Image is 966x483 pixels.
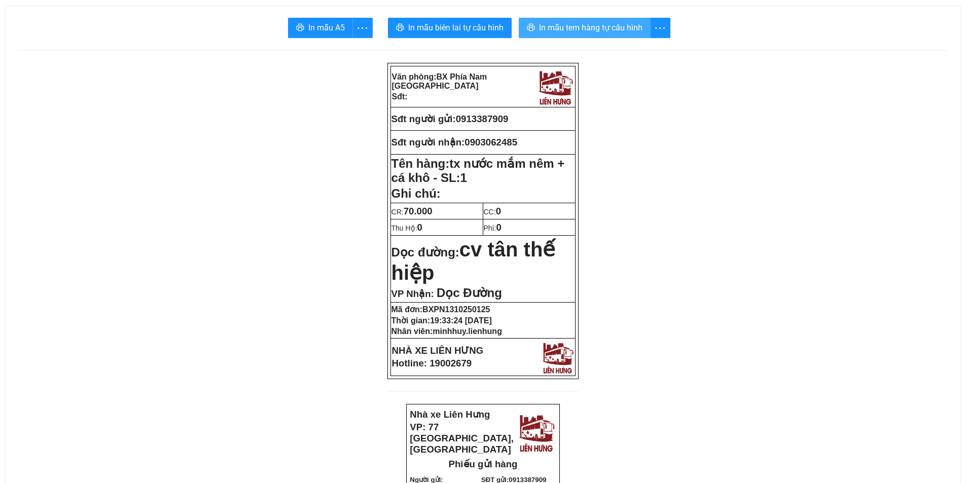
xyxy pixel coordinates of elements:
button: printerIn mẫu tem hàng tự cấu hình [519,18,651,38]
span: VP Nhận: [391,288,434,299]
strong: NHÀ XE LIÊN HƯNG [392,345,484,356]
span: 1 [460,171,467,184]
span: Dọc Đường [437,286,502,300]
span: 0913387909 [456,114,509,124]
span: 70.000 [404,206,433,216]
span: CC: [484,208,502,216]
span: 0 [496,222,501,233]
strong: VP: 77 [GEOGRAPHIC_DATA], [GEOGRAPHIC_DATA] [4,18,108,51]
strong: Sđt người gửi: [391,114,456,124]
span: printer [296,23,304,33]
strong: Dọc đường: [391,245,556,282]
strong: SĐT gửi: [74,72,139,80]
strong: Phiếu gửi hàng [42,55,111,65]
span: BX Phía Nam [GEOGRAPHIC_DATA] [392,72,487,90]
strong: Sđt: [392,92,408,101]
span: more [651,22,670,34]
span: 0913387909 [102,72,139,80]
strong: Nhà xe Liên Hưng [410,409,490,420]
span: more [353,22,372,34]
span: minhhuy.lienhung [433,327,502,336]
strong: Văn phòng: [392,72,487,90]
span: 0 [496,206,501,216]
img: logo [516,411,556,453]
span: 0903062485 [464,137,517,147]
span: 19:33:24 [DATE] [430,316,492,325]
span: In mẫu biên lai tự cấu hình [408,21,504,34]
strong: Thời gian: [391,316,492,325]
strong: Sđt người nhận: [391,137,465,147]
span: cv tân thế hiệp [391,238,556,284]
strong: Tên hàng: [391,157,565,184]
span: In mẫu tem hàng tự cấu hình [539,21,642,34]
span: CR: [391,208,433,216]
button: printerIn mẫu A5 [288,18,353,38]
button: printerIn mẫu biên lai tự cấu hình [388,18,512,38]
button: more [650,18,670,38]
strong: Nhân viên: [391,327,502,336]
span: In mẫu A5 [308,21,345,34]
span: Ghi chú: [391,187,441,200]
span: tx nước mắm nêm + cá khô - SL: [391,157,565,184]
img: logo [540,340,575,375]
span: Thu Hộ: [391,224,422,232]
span: printer [396,23,404,33]
button: more [352,18,373,38]
strong: VP: 77 [GEOGRAPHIC_DATA], [GEOGRAPHIC_DATA] [410,422,514,455]
strong: Mã đơn: [391,305,490,314]
strong: Nhà xe Liên Hưng [4,5,84,16]
span: printer [527,23,535,33]
img: logo [536,67,575,106]
strong: Hotline: 19002679 [392,358,472,368]
strong: Người gửi: [4,72,37,80]
strong: Phiếu gửi hàng [449,459,518,469]
span: BXPN1310250125 [422,305,490,314]
span: Phí: [484,224,502,232]
span: 0 [417,222,422,233]
img: logo [109,7,149,49]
